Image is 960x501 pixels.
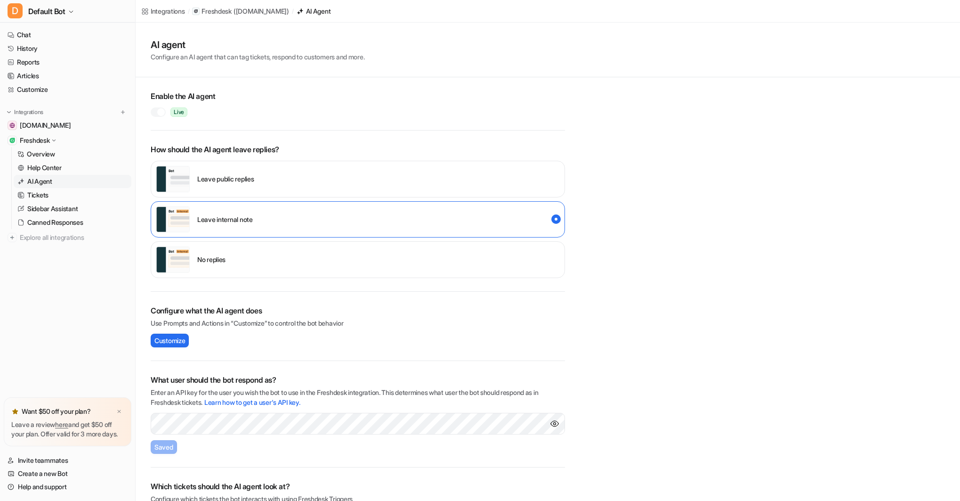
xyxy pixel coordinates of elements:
[156,166,190,192] img: user
[156,246,190,273] img: user
[116,409,122,415] img: x
[27,218,83,227] p: Canned Responses
[27,190,48,200] p: Tickets
[151,318,565,328] p: Use Prompts and Actions in “Customize” to control the bot behavior
[234,7,289,16] p: ( [DOMAIN_NAME] )
[14,161,131,174] a: Help Center
[204,398,300,406] a: Learn how to get a user's API key.
[27,177,52,186] p: AI Agent
[292,7,294,16] span: /
[151,144,565,155] p: How should the AI agent leave replies?
[9,138,15,143] img: Freshdesk
[14,108,43,116] p: Integrations
[4,42,131,55] a: History
[202,7,231,16] p: Freshdesk
[20,121,71,130] span: [DOMAIN_NAME]
[28,5,65,18] span: Default Bot
[14,202,131,215] a: Sidebar Assistant
[154,336,185,345] span: Customize
[156,206,190,233] img: user
[154,442,173,452] span: Saved
[4,231,131,244] a: Explore all integrations
[306,6,331,16] div: AI Agent
[188,7,190,16] span: /
[4,119,131,132] a: drivingtests.co.uk[DOMAIN_NAME]
[4,28,131,41] a: Chat
[297,6,331,16] a: AI Agent
[9,123,15,128] img: drivingtests.co.uk
[4,83,131,96] a: Customize
[192,7,289,16] a: Freshdesk([DOMAIN_NAME])
[170,107,187,117] span: Live
[14,216,131,229] a: Canned Responses
[151,334,189,347] button: Customize
[120,109,126,115] img: menu_add.svg
[4,467,131,480] a: Create a new Bot
[151,90,565,102] h2: Enable the AI agent
[22,407,91,416] p: Want $50 off your plan?
[55,420,68,428] a: here
[197,214,253,224] p: Leave internal note
[151,52,364,62] p: Configure an AI agent that can tag tickets, respond to customers and more.
[151,161,565,197] div: external_reply
[4,56,131,69] a: Reports
[4,107,46,117] button: Integrations
[27,163,62,172] p: Help Center
[14,175,131,188] a: AI Agent
[11,408,19,415] img: star
[4,454,131,467] a: Invite teammates
[197,174,254,184] p: Leave public replies
[20,230,128,245] span: Explore all integrations
[4,69,131,82] a: Articles
[550,419,559,428] img: Show
[151,440,177,454] button: Saved
[151,481,565,492] h2: Which tickets should the AI agent look at?
[141,6,185,16] a: Integrations
[14,148,131,161] a: Overview
[151,241,565,278] div: disabled
[197,255,226,264] p: No replies
[11,420,124,439] p: Leave a review and get $50 off your plan. Offer valid for 3 more days.
[14,189,131,202] a: Tickets
[4,480,131,493] a: Help and support
[27,149,55,159] p: Overview
[20,136,49,145] p: Freshdesk
[27,204,78,214] p: Sidebar Assistant
[151,374,565,386] h2: What user should the bot respond as?
[6,109,12,115] img: expand menu
[151,305,565,316] h2: Configure what the AI agent does
[8,3,23,18] span: D
[550,419,559,428] button: Show API key
[151,38,364,52] h1: AI agent
[8,233,17,242] img: explore all integrations
[151,6,185,16] div: Integrations
[151,387,565,407] p: Enter an API key for the user you wish the bot to use in the Freshdesk integration. This determin...
[151,201,565,238] div: internal_reply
